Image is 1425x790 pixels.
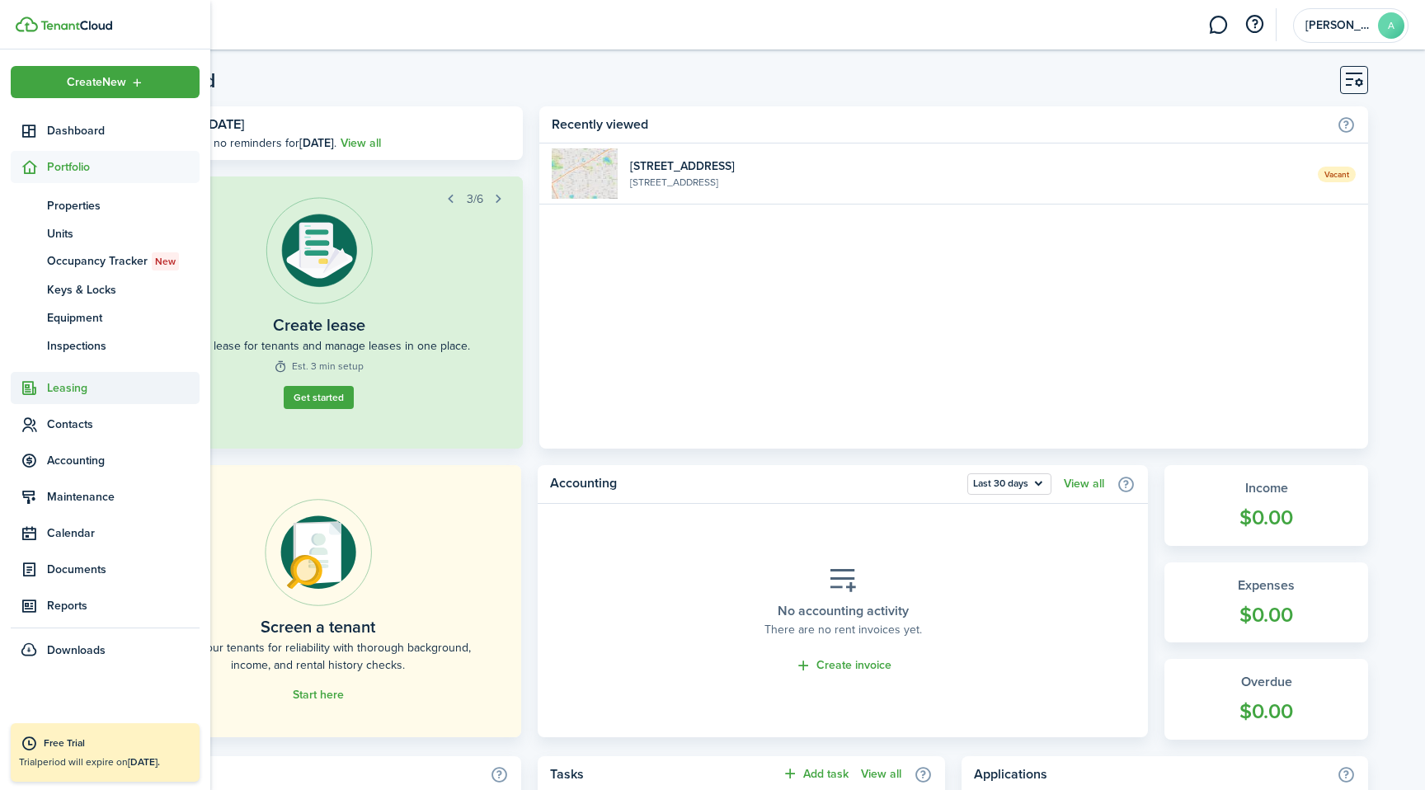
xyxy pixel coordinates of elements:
span: Equipment [47,309,200,327]
span: Documents [47,561,200,578]
home-widget-title: Accounting [550,473,959,495]
a: Get started [284,386,354,409]
span: Accounting [47,452,200,469]
span: Properties [47,197,200,214]
button: Add task [782,764,849,783]
widget-stats-title: Expenses [1181,576,1352,595]
a: View all [1064,477,1104,491]
button: Last 30 days [967,473,1051,495]
img: 1 [552,148,618,199]
button: Open menu [967,473,1051,495]
p: Trial [19,755,191,769]
home-widget-title: Tasks [550,764,773,784]
a: Income$0.00 [1164,465,1368,546]
a: Start here [293,689,344,702]
home-placeholder-title: Screen a tenant [261,614,375,639]
widget-list-item-title: [STREET_ADDRESS] [630,158,1305,175]
widget-stats-title: Overdue [1181,672,1352,692]
span: Dashboard [47,122,200,139]
span: Inspections [47,337,200,355]
h3: [DATE], [DATE] [160,115,510,135]
home-widget-title: Applications [974,764,1329,784]
span: Units [47,225,200,242]
button: Open resource center [1240,11,1268,39]
span: Maintenance [47,488,200,506]
img: TenantCloud [16,16,38,32]
button: Prev step [440,187,463,210]
a: Occupancy TrackerNew [11,247,200,275]
span: 3/6 [467,190,483,208]
button: Customise [1340,66,1368,94]
span: Create New [67,77,126,88]
widget-stats-count: $0.00 [1181,696,1352,727]
span: Vacant [1318,167,1356,182]
a: View all [341,134,381,152]
span: Downloads [47,642,106,659]
span: Leasing [47,379,200,397]
home-widget-title: Lease funnel [127,764,482,784]
widget-stats-title: Income [1181,478,1352,498]
a: Inspections [11,332,200,360]
a: Expenses$0.00 [1164,562,1368,643]
span: period will expire on [37,755,160,769]
b: [DATE]. [128,755,160,769]
a: Properties [11,191,200,219]
a: Keys & Locks [11,275,200,303]
img: Lease [266,197,373,304]
home-widget-title: Recently viewed [552,115,1329,134]
button: Next step [487,187,510,210]
button: Open menu [11,66,200,98]
span: Reports [47,597,200,614]
a: Create invoice [795,656,891,675]
div: Free Trial [44,736,191,752]
widget-step-title: Create lease [273,313,365,337]
placeholder-description: There are no rent invoices yet. [764,621,922,638]
span: Aldo [1305,20,1371,31]
img: TenantCloud [40,21,112,31]
a: Dashboard [11,115,200,147]
a: View all [861,768,901,781]
a: Messaging [1202,4,1234,46]
span: Calendar [47,524,200,542]
b: [DATE] [299,134,334,152]
a: Equipment [11,303,200,332]
span: Portfolio [47,158,200,176]
widget-stats-count: $0.00 [1181,502,1352,534]
span: Occupancy Tracker [47,252,200,270]
span: New [155,254,176,269]
avatar-text: A [1378,12,1404,39]
placeholder-title: No accounting activity [778,601,909,621]
home-placeholder-description: Check your tenants for reliability with thorough background, income, and rental history checks. [152,639,484,674]
span: Contacts [47,416,200,433]
widget-step-time: Est. 3 min setup [274,359,364,374]
a: Overdue$0.00 [1164,659,1368,740]
img: Online payments [265,499,372,606]
a: Units [11,219,200,247]
widget-list-item-description: [STREET_ADDRESS] [630,175,1305,190]
span: Keys & Locks [47,281,200,299]
a: Free TrialTrialperiod will expire on[DATE]. [11,723,200,782]
p: There are no reminders for . [160,134,336,152]
widget-stats-count: $0.00 [1181,600,1352,631]
widget-step-description: Create a lease for tenants and manage leases in one place. [167,337,470,355]
a: Reports [11,590,200,622]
